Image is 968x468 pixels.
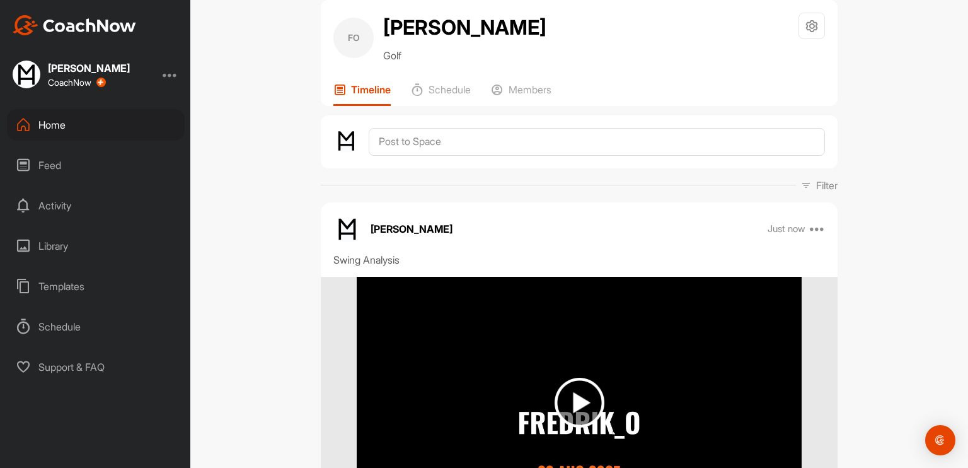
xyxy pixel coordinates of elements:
img: avatar [333,215,361,243]
div: Support & FAQ [7,351,185,383]
div: Templates [7,271,185,302]
p: Schedule [429,83,471,96]
div: Home [7,109,185,141]
p: Members [509,83,551,96]
div: Feed [7,149,185,181]
div: [PERSON_NAME] [48,63,130,73]
p: Just now [768,223,805,235]
div: Library [7,230,185,262]
div: FO [333,18,374,58]
div: Open Intercom Messenger [925,425,955,455]
img: avatar [333,128,359,154]
p: Golf [383,48,546,63]
div: CoachNow [48,78,106,88]
p: [PERSON_NAME] [371,221,452,237]
div: Activity [7,190,185,221]
img: play [555,378,604,428]
div: Schedule [7,311,185,342]
p: Timeline [351,83,391,96]
h2: [PERSON_NAME] [383,13,546,43]
img: CoachNow [13,15,136,35]
p: Filter [816,178,838,193]
img: square_521159d60a8b6a41bc289a44f59ddbae.jpg [13,61,40,88]
div: Swing Analysis [333,252,825,267]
